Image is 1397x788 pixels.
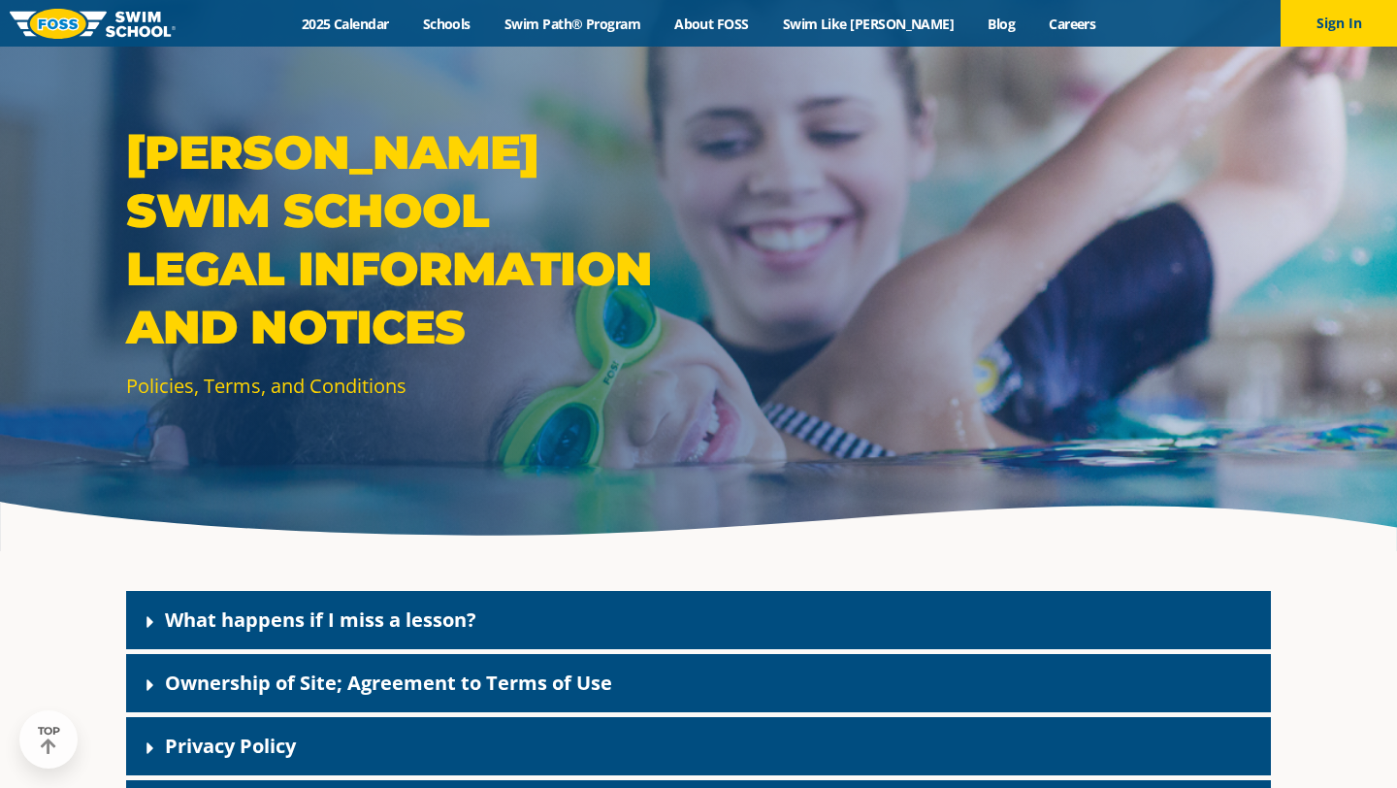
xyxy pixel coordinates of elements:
[165,733,296,759] a: Privacy Policy
[126,591,1271,649] div: What happens if I miss a lesson?
[126,372,689,400] p: Policies, Terms, and Conditions
[971,15,1032,33] a: Blog
[765,15,971,33] a: Swim Like [PERSON_NAME]
[658,15,766,33] a: About FOSS
[284,15,406,33] a: 2025 Calendar
[406,15,487,33] a: Schools
[165,607,476,633] a: What happens if I miss a lesson?
[126,654,1271,712] div: Ownership of Site; Agreement to Terms of Use
[10,9,176,39] img: FOSS Swim School Logo
[126,717,1271,775] div: Privacy Policy
[38,725,60,755] div: TOP
[487,15,657,33] a: Swim Path® Program
[1032,15,1113,33] a: Careers
[126,123,689,356] p: [PERSON_NAME] Swim School Legal Information and Notices
[165,670,612,696] a: Ownership of Site; Agreement to Terms of Use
